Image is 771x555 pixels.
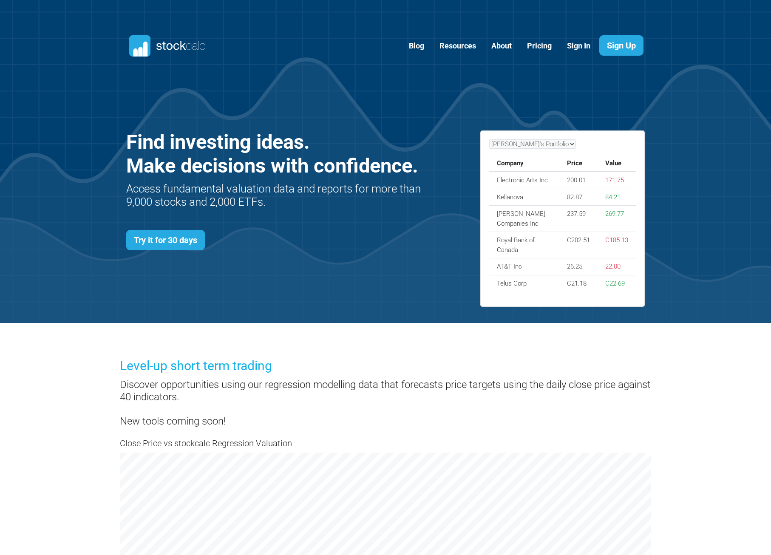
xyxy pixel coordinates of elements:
[559,275,598,292] td: C21.18
[489,206,559,232] td: [PERSON_NAME] Companies Inc
[489,232,559,258] td: Royal Bank of Canada
[489,189,559,206] td: Kellanova
[126,230,205,250] a: Try it for 30 days
[599,35,643,56] a: Sign Up
[561,36,597,57] a: Sign In
[559,258,598,275] td: 26.25
[598,172,636,189] td: 171.75
[598,189,636,206] td: 84.21
[559,232,598,258] td: C202.51
[559,189,598,206] td: 82.87
[489,155,559,172] th: Company
[126,182,423,209] h2: Access fundamental valuation data and reports for more than 9,000 stocks and 2,000 ETFs.
[120,379,651,428] h4: Discover opportunities using our regression modelling data that forecasts price targets using the...
[598,258,636,275] td: 22.00
[120,437,651,449] h5: Close Price vs stockcalc Regression Valuation
[489,172,559,189] td: Electronic Arts Inc
[598,206,636,232] td: 269.77
[521,36,558,57] a: Pricing
[489,275,559,292] td: Telus Corp
[598,232,636,258] td: C185.13
[598,275,636,292] td: C22.69
[489,258,559,275] td: AT&T Inc
[433,36,482,57] a: Resources
[559,206,598,232] td: 237.59
[598,155,636,172] th: Value
[126,130,423,178] h1: Find investing ideas. Make decisions with confidence.
[403,36,431,57] a: Blog
[485,36,518,57] a: About
[559,155,598,172] th: Price
[559,172,598,189] td: 200.01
